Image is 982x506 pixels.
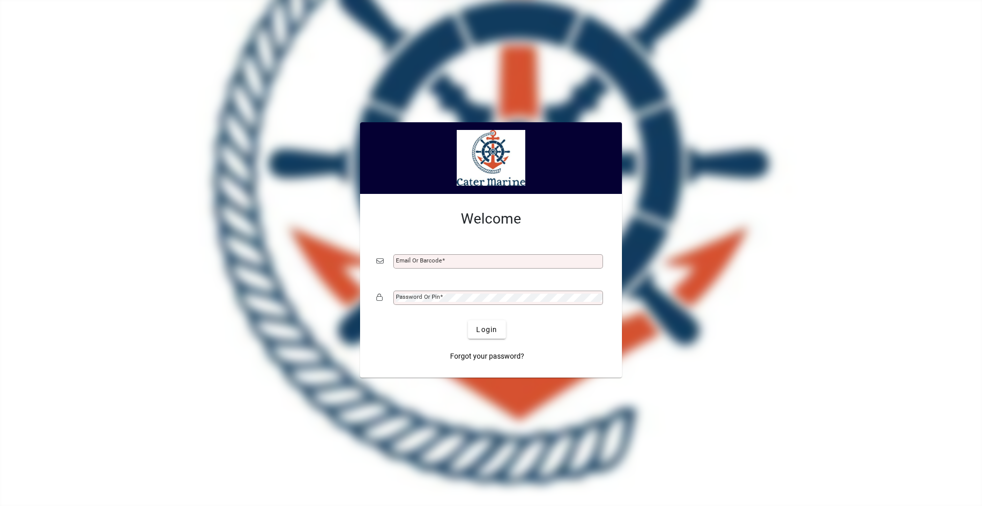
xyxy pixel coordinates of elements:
[476,324,497,335] span: Login
[446,347,528,365] a: Forgot your password?
[396,257,442,264] mat-label: Email or Barcode
[468,320,505,339] button: Login
[450,351,524,362] span: Forgot your password?
[396,293,440,300] mat-label: Password or Pin
[376,210,606,228] h2: Welcome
